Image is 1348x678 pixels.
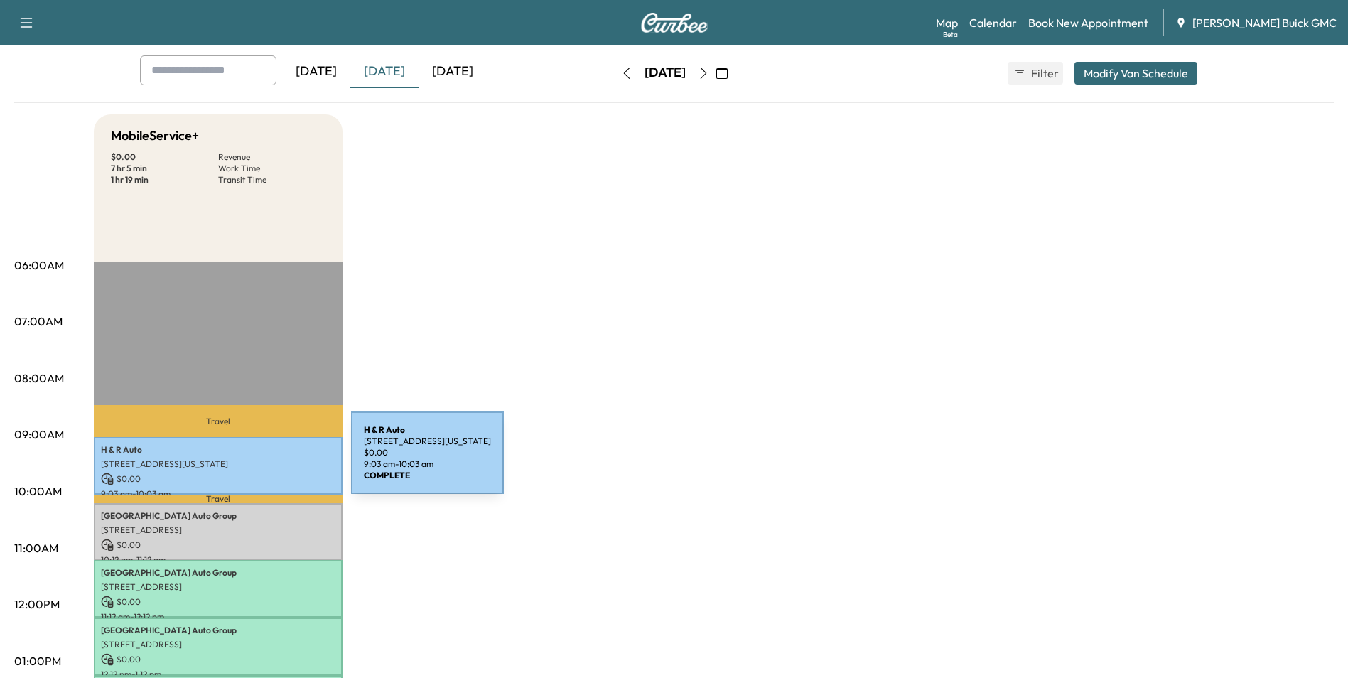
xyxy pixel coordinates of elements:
[101,458,335,470] p: [STREET_ADDRESS][US_STATE]
[645,64,686,82] div: [DATE]
[101,473,335,485] p: $ 0.00
[14,257,64,274] p: 06:00AM
[101,567,335,579] p: [GEOGRAPHIC_DATA] Auto Group
[101,444,335,456] p: H & R Auto
[640,13,708,33] img: Curbee Logo
[94,495,343,503] p: Travel
[218,174,325,185] p: Transit Time
[14,426,64,443] p: 09:00AM
[101,653,335,666] p: $ 0.00
[111,151,218,163] p: $ 0.00
[350,55,419,88] div: [DATE]
[1192,14,1337,31] span: [PERSON_NAME] Buick GMC
[101,554,335,566] p: 10:12 am - 11:12 am
[101,639,335,650] p: [STREET_ADDRESS]
[1074,62,1197,85] button: Modify Van Schedule
[218,163,325,174] p: Work Time
[218,151,325,163] p: Revenue
[101,488,335,500] p: 9:03 am - 10:03 am
[14,539,58,556] p: 11:00AM
[14,313,63,330] p: 07:00AM
[282,55,350,88] div: [DATE]
[419,55,487,88] div: [DATE]
[101,539,335,551] p: $ 0.00
[1008,62,1063,85] button: Filter
[111,163,218,174] p: 7 hr 5 min
[14,370,64,387] p: 08:00AM
[101,581,335,593] p: [STREET_ADDRESS]
[936,14,958,31] a: MapBeta
[14,483,62,500] p: 10:00AM
[101,510,335,522] p: [GEOGRAPHIC_DATA] Auto Group
[1031,65,1057,82] span: Filter
[101,625,335,636] p: [GEOGRAPHIC_DATA] Auto Group
[101,524,335,536] p: [STREET_ADDRESS]
[94,405,343,436] p: Travel
[111,126,199,146] h5: MobileService+
[943,29,958,40] div: Beta
[969,14,1017,31] a: Calendar
[14,596,60,613] p: 12:00PM
[111,174,218,185] p: 1 hr 19 min
[14,652,61,669] p: 01:00PM
[101,596,335,608] p: $ 0.00
[101,611,335,623] p: 11:12 am - 12:12 pm
[1028,14,1148,31] a: Book New Appointment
